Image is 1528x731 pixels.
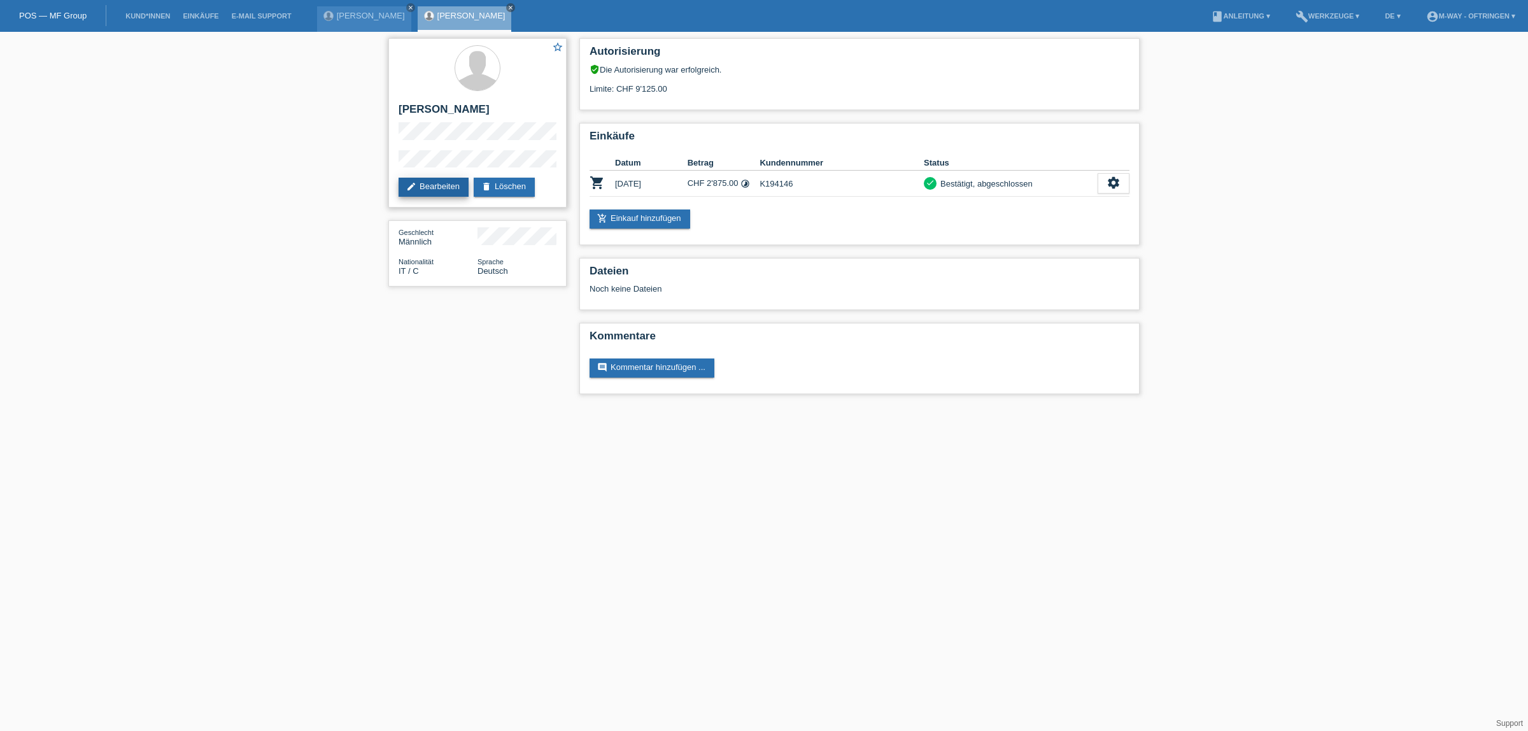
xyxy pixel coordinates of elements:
[590,284,979,294] div: Noch keine Dateien
[399,229,434,236] span: Geschlecht
[590,358,714,378] a: commentKommentar hinzufügen ...
[506,3,515,12] a: close
[406,3,415,12] a: close
[399,266,419,276] span: Italien / C / 07.11.1963
[1296,10,1308,23] i: build
[337,11,405,20] a: [PERSON_NAME]
[760,155,924,171] th: Kundennummer
[740,179,750,188] i: 24 Raten
[437,11,506,20] a: [PERSON_NAME]
[1289,12,1366,20] a: buildWerkzeuge ▾
[590,130,1129,149] h2: Einkäufe
[474,178,535,197] a: deleteLöschen
[926,178,935,187] i: check
[688,155,760,171] th: Betrag
[1426,10,1439,23] i: account_circle
[399,178,469,197] a: editBearbeiten
[597,362,607,373] i: comment
[407,4,414,11] i: close
[225,12,298,20] a: E-Mail Support
[688,171,760,197] td: CHF 2'875.00
[552,41,563,55] a: star_border
[590,175,605,190] i: POSP00026112
[590,330,1129,349] h2: Kommentare
[760,171,924,197] td: K194146
[478,258,504,266] span: Sprache
[399,227,478,246] div: Männlich
[590,209,690,229] a: add_shopping_cartEinkauf hinzufügen
[478,266,508,276] span: Deutsch
[924,155,1098,171] th: Status
[176,12,225,20] a: Einkäufe
[399,103,556,122] h2: [PERSON_NAME]
[19,11,87,20] a: POS — MF Group
[937,177,1033,190] div: Bestätigt, abgeschlossen
[1496,719,1523,728] a: Support
[406,181,416,192] i: edit
[590,64,600,75] i: verified_user
[1205,12,1277,20] a: bookAnleitung ▾
[590,45,1129,64] h2: Autorisierung
[481,181,492,192] i: delete
[507,4,514,11] i: close
[590,265,1129,284] h2: Dateien
[399,258,434,266] span: Nationalität
[552,41,563,53] i: star_border
[1211,10,1224,23] i: book
[597,213,607,224] i: add_shopping_cart
[1420,12,1522,20] a: account_circlem-way - Oftringen ▾
[1378,12,1406,20] a: DE ▾
[119,12,176,20] a: Kund*innen
[590,64,1129,75] div: Die Autorisierung war erfolgreich.
[1107,176,1121,190] i: settings
[590,75,1129,94] div: Limite: CHF 9'125.00
[615,155,688,171] th: Datum
[615,171,688,197] td: [DATE]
